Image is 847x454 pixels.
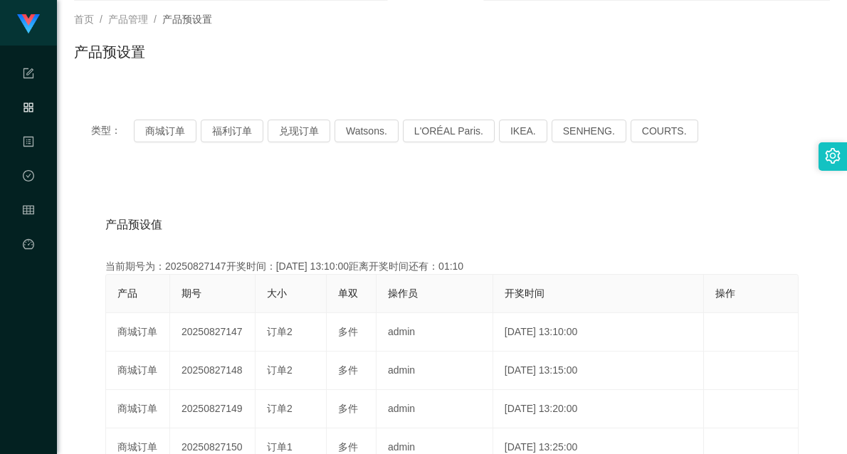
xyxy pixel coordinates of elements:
span: 产品管理 [23,102,34,229]
h1: 产品预设置 [74,41,145,63]
span: 数据中心 [23,171,34,297]
i: 图标: form [23,61,34,90]
button: L'ORÉAL Paris. [403,120,495,142]
span: 首页 [74,14,94,25]
span: 大小 [267,287,287,299]
span: 产品 [117,287,137,299]
i: 图标: profile [23,130,34,158]
button: SENHENG. [552,120,626,142]
td: admin [377,313,493,352]
span: 多件 [338,326,358,337]
div: 当前期号为：20250827147开奖时间：[DATE] 13:10:00距离开奖时间还有：01:10 [105,259,799,274]
button: 商城订单 [134,120,196,142]
span: 类型： [91,120,134,142]
td: admin [377,352,493,390]
button: Watsons. [335,120,399,142]
span: 订单2 [267,326,293,337]
td: 商城订单 [106,390,170,428]
td: 商城订单 [106,313,170,352]
span: / [154,14,157,25]
span: 会员管理 [23,205,34,332]
span: 多件 [338,364,358,376]
span: 产品预设置 [162,14,212,25]
i: 图标: appstore-o [23,95,34,124]
span: 期号 [181,287,201,299]
td: admin [377,390,493,428]
span: 操作员 [388,287,418,299]
span: 订单2 [267,364,293,376]
button: 福利订单 [201,120,263,142]
span: 产品管理 [108,14,148,25]
span: 单双 [338,287,358,299]
span: 系统配置 [23,68,34,195]
span: 多件 [338,441,358,453]
button: COURTS. [631,120,698,142]
i: 图标: setting [825,148,841,164]
td: [DATE] 13:15:00 [493,352,704,390]
i: 图标: check-circle-o [23,164,34,192]
td: [DATE] 13:10:00 [493,313,704,352]
span: 订单2 [267,403,293,414]
td: 20250827147 [170,313,256,352]
span: 开奖时间 [505,287,544,299]
button: 兑现订单 [268,120,330,142]
td: 商城订单 [106,352,170,390]
span: 产品预设值 [105,216,162,233]
span: 内容中心 [23,137,34,263]
td: [DATE] 13:20:00 [493,390,704,428]
i: 图标: table [23,198,34,226]
td: 20250827149 [170,390,256,428]
button: IKEA. [499,120,547,142]
span: 多件 [338,403,358,414]
td: 20250827148 [170,352,256,390]
span: 订单1 [267,441,293,453]
span: 操作 [715,287,735,299]
span: / [100,14,102,25]
a: 图标: dashboard平台首页 [23,231,34,374]
img: logo.9652507e.png [17,14,40,34]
